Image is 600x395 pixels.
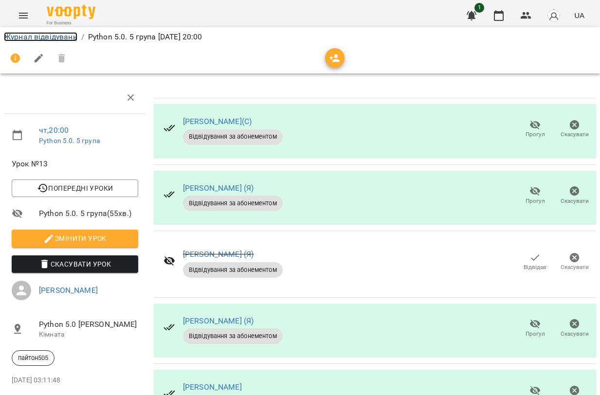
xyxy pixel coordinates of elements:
[183,332,283,341] span: Відвідування за абонементом
[12,4,35,27] button: Menu
[561,130,589,139] span: Скасувати
[39,137,100,144] a: Python 5.0. 5 група
[555,249,594,276] button: Скасувати
[47,5,95,19] img: Voopty Logo
[12,230,138,247] button: Змінити урок
[526,197,545,205] span: Прогул
[515,315,555,342] button: Прогул
[515,116,555,143] button: Прогул
[547,9,561,22] img: avatar_s.png
[12,350,55,366] div: пайтон505
[555,315,594,342] button: Скасувати
[4,32,77,41] a: Журнал відвідувань
[4,31,596,43] nav: breadcrumb
[19,182,130,194] span: Попередні уроки
[561,197,589,205] span: Скасувати
[524,263,546,271] span: Відвідав
[47,20,95,26] span: For Business
[19,233,130,244] span: Змінити урок
[183,199,283,208] span: Відвідування за абонементом
[39,286,98,295] a: [PERSON_NAME]
[183,132,283,141] span: Відвідування за абонементом
[39,330,138,340] p: Кімната
[570,6,588,24] button: UA
[555,116,594,143] button: Скасувати
[561,330,589,338] span: Скасувати
[12,255,138,273] button: Скасувати Урок
[526,330,545,338] span: Прогул
[183,316,254,325] a: [PERSON_NAME] (Я)
[81,31,84,43] li: /
[12,354,54,362] span: пайтон505
[515,182,555,209] button: Прогул
[474,3,484,13] span: 1
[574,10,584,20] span: UA
[12,376,138,385] p: [DATE] 03:11:48
[88,31,202,43] p: Python 5.0. 5 група [DATE] 20:00
[515,249,555,276] button: Відвідав
[12,180,138,197] button: Попередні уроки
[183,382,242,392] a: [PERSON_NAME]
[12,158,138,170] span: Урок №13
[555,182,594,209] button: Скасувати
[39,319,138,330] span: Python 5.0 [PERSON_NAME]
[183,250,254,259] a: [PERSON_NAME] (Я)
[183,117,252,126] a: [PERSON_NAME](С)
[39,126,69,135] a: чт , 20:00
[526,130,545,139] span: Прогул
[183,266,283,274] span: Відвідування за абонементом
[561,263,589,271] span: Скасувати
[39,208,138,219] span: Python 5.0. 5 група ( 55 хв. )
[19,258,130,270] span: Скасувати Урок
[183,183,254,193] a: [PERSON_NAME] (Я)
